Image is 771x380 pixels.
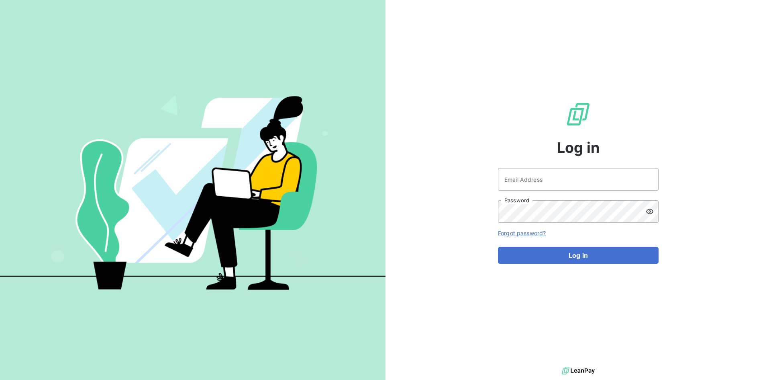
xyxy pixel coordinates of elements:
a: Forgot password? [498,230,546,236]
img: LeanPay Logo [565,101,591,127]
input: placeholder [498,168,659,191]
button: Log in [498,247,659,264]
span: Log in [557,137,600,158]
img: logo [562,365,595,377]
